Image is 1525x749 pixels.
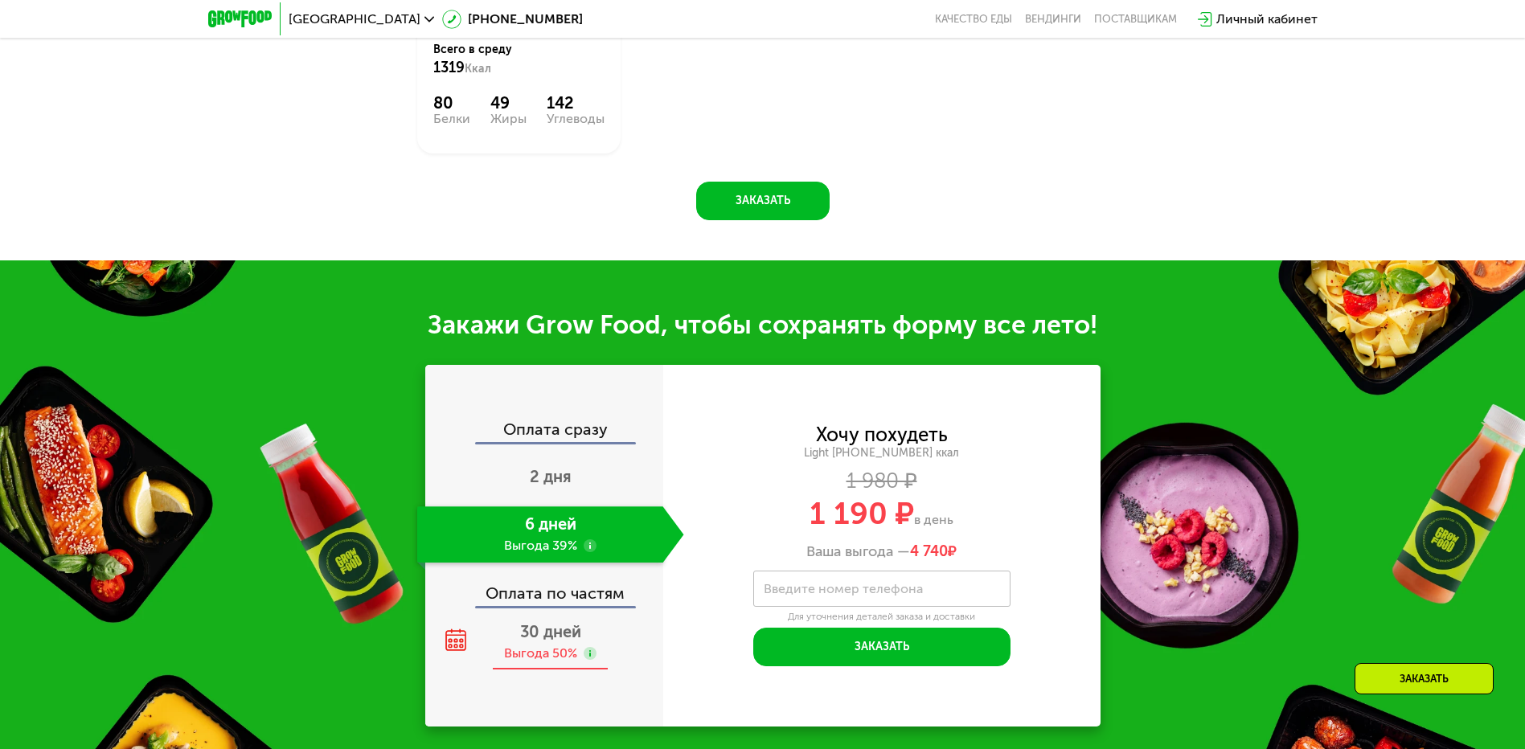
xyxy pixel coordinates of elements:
[427,421,663,442] div: Оплата сразу
[910,542,948,560] span: 4 740
[1094,13,1177,26] div: поставщикам
[442,10,583,29] a: [PHONE_NUMBER]
[753,628,1011,666] button: Заказать
[465,62,491,76] span: Ккал
[696,182,830,220] button: Заказать
[1355,663,1494,694] div: Заказать
[289,13,420,26] span: [GEOGRAPHIC_DATA]
[433,113,470,125] div: Белки
[504,645,577,662] div: Выгода 50%
[433,42,605,77] div: Всего в среду
[914,512,953,527] span: в день
[530,467,572,486] span: 2 дня
[810,495,914,532] span: 1 190 ₽
[520,622,581,641] span: 30 дней
[910,543,957,561] span: ₽
[935,13,1012,26] a: Качество еды
[663,473,1101,490] div: 1 980 ₽
[1025,13,1081,26] a: Вендинги
[427,569,663,606] div: Оплата по частям
[663,543,1101,561] div: Ваша выгода —
[490,113,527,125] div: Жиры
[433,59,465,76] span: 1319
[490,93,527,113] div: 49
[753,611,1011,624] div: Для уточнения деталей заказа и доставки
[433,93,470,113] div: 80
[816,426,948,444] div: Хочу похудеть
[764,584,923,593] label: Введите номер телефона
[547,113,605,125] div: Углеводы
[547,93,605,113] div: 142
[1216,10,1318,29] div: Личный кабинет
[663,446,1101,460] div: Light [PHONE_NUMBER] ккал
